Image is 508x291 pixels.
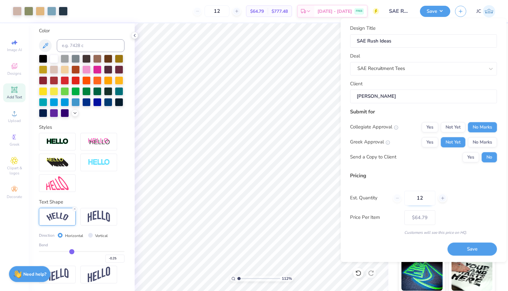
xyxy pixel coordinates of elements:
div: Send a Copy to Client [350,154,396,161]
input: e.g. 7428 c [57,39,124,52]
div: Submit for [350,108,497,116]
img: Stroke [46,138,69,145]
img: 3d Illusion [46,157,69,168]
img: Negative Space [88,159,110,166]
button: Not Yet [441,122,465,132]
button: No [482,152,497,162]
img: Arc [46,212,69,221]
span: Decorate [7,194,22,199]
button: No Marks [468,137,497,147]
span: Image AI [7,47,22,52]
span: Clipart & logos [3,165,26,176]
img: Shadow [88,138,110,146]
span: Upload [8,118,21,123]
label: Price Per Item [350,214,400,221]
div: Greek Approval [350,139,390,146]
label: Est. Quantity [350,195,388,202]
label: Deal [350,52,360,60]
span: Direction [39,233,55,238]
div: Styles [39,124,124,131]
label: Design Title [350,25,376,32]
img: Water based Ink [452,259,493,291]
input: – – [404,191,435,205]
input: e.g. Ethan Linker [350,89,497,103]
span: Add Text [7,95,22,100]
label: Vertical [95,233,108,239]
img: Arch [88,211,110,223]
img: Glow in the Dark Ink [401,259,443,291]
span: FREE [356,9,362,13]
strong: Need help? [23,271,46,277]
div: Collegiate Approval [350,124,398,131]
label: Client [350,80,362,88]
span: Bend [39,242,48,248]
button: Save [447,242,497,256]
div: Color [39,27,124,34]
span: $64.79 [250,8,264,15]
span: [DATE] - [DATE] [317,8,352,15]
span: 112 % [282,276,292,281]
img: Jadyn Crane [483,5,495,18]
label: Horizontal [65,233,83,239]
span: JC [476,8,481,15]
a: JC [476,5,495,18]
div: Pricing [350,172,497,180]
button: Not Yet [441,137,465,147]
span: $777.48 [272,8,288,15]
input: Untitled Design [384,5,415,18]
span: Designs [7,71,21,76]
input: – – [205,5,229,17]
button: Save [420,6,450,17]
img: Flag [46,268,69,281]
button: Yes [422,137,438,147]
button: Yes [462,152,479,162]
div: Customers will see this price on HQ. [350,230,497,235]
button: Yes [422,122,438,132]
img: Rise [88,267,110,282]
div: Text Shape [39,198,124,206]
button: No Marks [468,122,497,132]
span: Greek [10,142,19,147]
img: Free Distort [46,176,69,190]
